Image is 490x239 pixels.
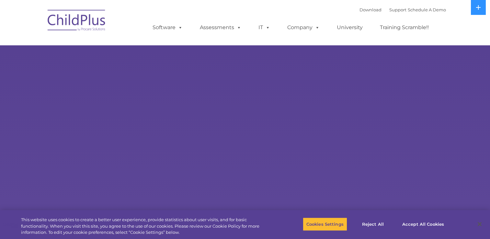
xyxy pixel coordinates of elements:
a: Company [281,21,326,34]
img: ChildPlus by Procare Solutions [44,5,109,38]
font: | [359,7,446,12]
button: Reject All [353,217,393,231]
a: Training Scramble!! [373,21,435,34]
div: This website uses cookies to create a better user experience, provide statistics about user visit... [21,217,269,236]
button: Cookies Settings [303,217,347,231]
a: Assessments [193,21,248,34]
a: University [330,21,369,34]
a: IT [252,21,277,34]
a: Software [146,21,189,34]
button: Close [473,217,487,231]
a: Support [389,7,406,12]
a: Schedule A Demo [408,7,446,12]
button: Accept All Cookies [399,217,448,231]
a: Download [359,7,382,12]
